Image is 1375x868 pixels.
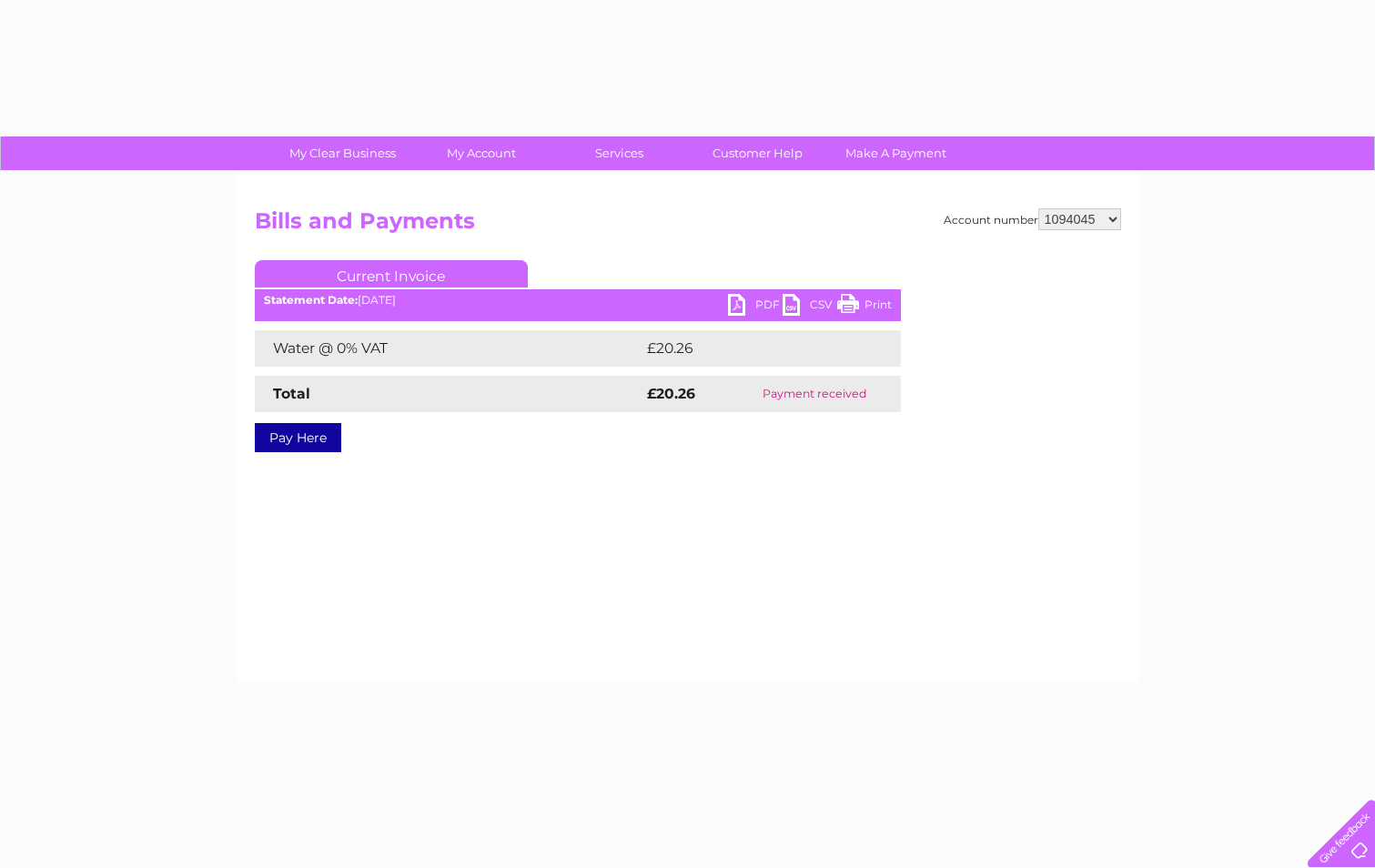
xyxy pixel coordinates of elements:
td: Water @ 0% VAT [255,330,642,367]
a: My Account [406,136,556,170]
a: My Clear Business [268,136,418,170]
a: CSV [783,294,837,320]
a: Customer Help [682,136,833,170]
h2: Bills and Payments [255,208,1121,243]
a: Make A Payment [821,136,971,170]
a: Pay Here [255,423,341,452]
strong: Total [273,385,310,402]
div: Account number [944,208,1121,230]
a: Services [544,136,694,170]
td: £20.26 [642,330,864,367]
strong: £20.26 [647,385,695,402]
a: PDF [728,294,783,320]
td: Payment received [729,376,900,412]
div: [DATE] [255,294,901,307]
b: Statement Date: [264,293,358,307]
a: Current Invoice [255,260,528,288]
a: Print [837,294,892,320]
